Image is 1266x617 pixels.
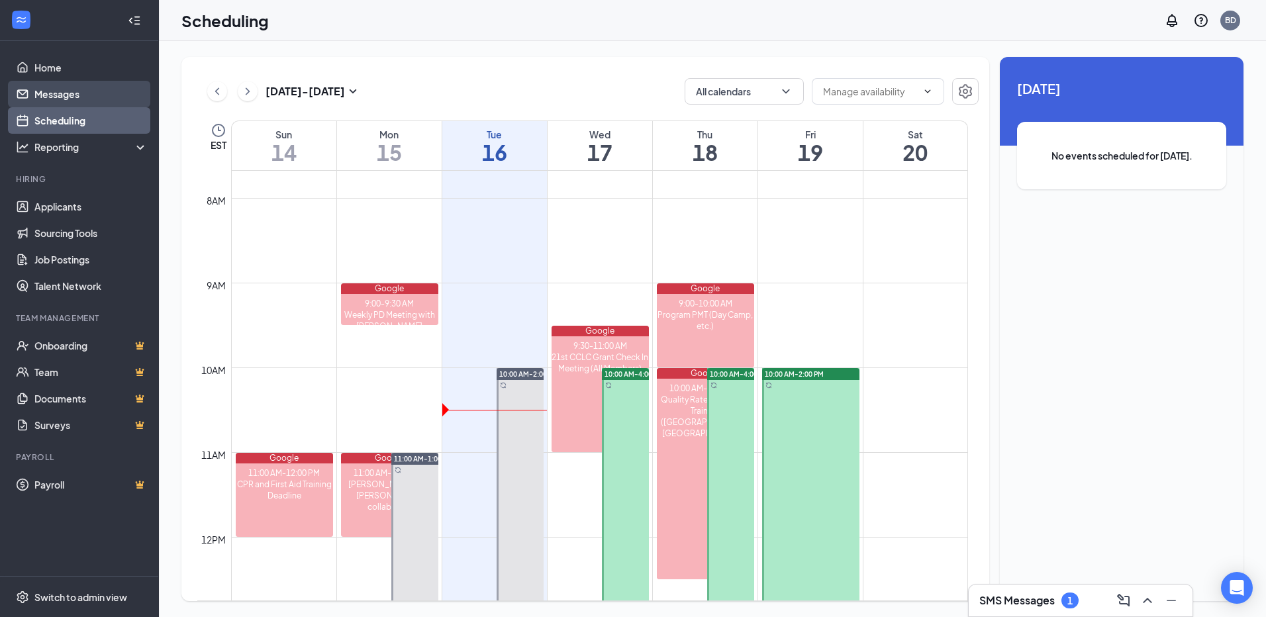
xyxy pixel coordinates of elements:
h1: 14 [232,141,336,164]
div: Program PMT (Day Camp, etc.) [657,309,754,332]
div: Hiring [16,173,145,185]
h1: 18 [653,141,757,164]
h1: 16 [442,141,547,164]
div: [PERSON_NAME] and [PERSON_NAME] collaborate [341,479,438,512]
svg: ChevronRight [241,83,254,99]
a: DocumentsCrown [34,385,148,412]
a: September 16, 2025 [442,121,547,170]
h3: [DATE] - [DATE] [266,84,345,99]
div: Google [552,326,649,336]
span: 10:00 AM-4:00 PM [605,369,663,379]
div: Sun [232,128,336,141]
span: 11:00 AM-1:00 PM [394,454,453,463]
span: 10:00 AM-4:00 PM [710,369,769,379]
a: TeamCrown [34,359,148,385]
svg: Analysis [16,140,29,154]
div: Payroll [16,451,145,463]
button: All calendarsChevronDown [685,78,804,105]
a: September 19, 2025 [758,121,863,170]
svg: Notifications [1164,13,1180,28]
svg: SmallChevronDown [345,83,361,99]
a: Applicants [34,193,148,220]
svg: Sync [605,382,612,389]
svg: Sync [395,467,401,473]
svg: Settings [957,83,973,99]
div: 11:00 AM-12:00 PM [341,467,438,479]
div: 9am [204,278,228,293]
a: September 18, 2025 [653,121,757,170]
svg: Clock [211,122,226,138]
svg: ChevronUp [1140,593,1155,608]
div: 21st CCLC Grant Check In Meeting (All Members) [552,352,649,374]
div: Wed [548,128,652,141]
span: [DATE] [1017,78,1226,99]
svg: Sync [710,382,717,389]
div: 11am [199,448,228,462]
div: Reporting [34,140,148,154]
div: Quality Rated In-House Training ([GEOGRAPHIC_DATA], [GEOGRAPHIC_DATA]) [657,394,754,439]
span: No events scheduled for [DATE]. [1044,148,1200,163]
div: CPR and First Aid Training Deadline [236,479,333,501]
a: September 15, 2025 [337,121,442,170]
a: September 14, 2025 [232,121,336,170]
div: Switch to admin view [34,591,127,604]
div: Weekly PD Meeting with [PERSON_NAME] [341,309,438,332]
div: Fri [758,128,863,141]
svg: Settings [16,591,29,604]
a: SurveysCrown [34,412,148,438]
span: EST [211,138,226,152]
span: 10:00 AM-2:00 PM [499,369,558,379]
div: Tue [442,128,547,141]
svg: WorkstreamLogo [15,13,28,26]
svg: Sync [765,382,772,389]
div: Google [657,283,754,294]
h1: 17 [548,141,652,164]
a: Talent Network [34,273,148,299]
svg: ComposeMessage [1116,593,1132,608]
svg: ChevronDown [922,86,933,97]
svg: Sync [500,382,507,389]
div: Mon [337,128,442,141]
a: Sourcing Tools [34,220,148,246]
div: 9:00-9:30 AM [341,298,438,309]
div: Google [341,453,438,463]
a: Scheduling [34,107,148,134]
div: Google [341,283,438,294]
input: Manage availability [823,84,917,99]
button: ComposeMessage [1113,590,1134,611]
div: 1 [1067,595,1073,606]
button: Settings [952,78,979,105]
svg: QuestionInfo [1193,13,1209,28]
div: Google [236,453,333,463]
div: Thu [653,128,757,141]
svg: Minimize [1163,593,1179,608]
svg: ChevronLeft [211,83,224,99]
button: ChevronRight [238,81,258,101]
div: 10am [199,363,228,377]
div: 8am [204,193,228,208]
h3: SMS Messages [979,593,1055,608]
a: Job Postings [34,246,148,273]
h1: 19 [758,141,863,164]
div: 12pm [199,532,228,547]
h1: 15 [337,141,442,164]
button: ChevronUp [1137,590,1158,611]
a: September 20, 2025 [863,121,968,170]
a: Home [34,54,148,81]
button: ChevronLeft [207,81,227,101]
h1: Scheduling [181,9,269,32]
a: OnboardingCrown [34,332,148,359]
svg: ChevronDown [779,85,793,98]
div: BD [1225,15,1236,26]
div: Open Intercom Messenger [1221,572,1253,604]
div: 9:30-11:00 AM [552,340,649,352]
button: Minimize [1161,590,1182,611]
a: PayrollCrown [34,471,148,498]
div: Sat [863,128,968,141]
div: Google [657,368,754,379]
svg: Collapse [128,14,141,27]
div: 9:00-10:00 AM [657,298,754,309]
div: 11:00 AM-12:00 PM [236,467,333,479]
a: September 17, 2025 [548,121,652,170]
